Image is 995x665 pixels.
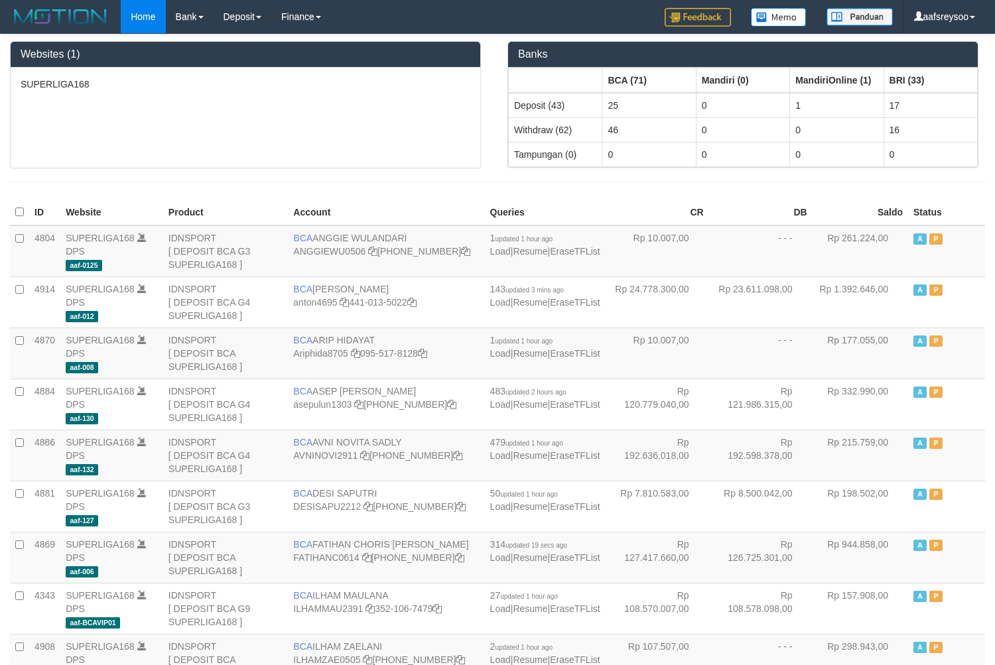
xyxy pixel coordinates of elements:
[709,328,813,379] td: - - -
[490,552,511,563] a: Load
[490,603,511,614] a: Load
[513,501,547,512] a: Resume
[365,603,375,614] a: Copy ILHAMMAU2391 to clipboard
[29,225,60,277] td: 4804
[29,532,60,583] td: 4869
[66,464,98,475] span: aaf-132
[606,225,709,277] td: Rp 10.007,00
[913,438,927,449] span: Active
[696,93,789,118] td: 0
[495,337,553,345] span: updated 1 hour ago
[709,200,813,225] th: DB
[163,276,288,328] td: IDNSPORT [ DEPOSIT BCA G4 SUPERLIGA168 ]
[929,438,943,449] span: Paused
[293,297,337,308] a: anton4695
[10,7,111,27] img: MOTION_logo.png
[288,276,484,328] td: [PERSON_NAME] 441-013-5022
[602,142,696,166] td: 0
[29,481,60,532] td: 4881
[813,481,908,532] td: Rp 198.502,00
[606,583,709,634] td: Rp 108.570.007,00
[163,481,288,532] td: IDNSPORT [ DEPOSIT BCA G3 SUPERLIGA168 ]
[665,8,731,27] img: Feedback.jpg
[163,225,288,277] td: IDNSPORT [ DEPOSIT BCA G3 SUPERLIGA168 ]
[60,328,163,379] td: DPS
[293,603,363,614] a: ILHAMMAU2391
[490,284,564,294] span: 143
[518,48,968,60] h3: Banks
[453,450,462,461] a: Copy 4062280135 to clipboard
[163,379,288,430] td: IDNSPORT [ DEPOSIT BCA G4 SUPERLIGA168 ]
[709,225,813,277] td: - - -
[490,284,600,308] span: | |
[813,328,908,379] td: Rp 177.055,00
[66,233,135,243] a: SUPERLIGA168
[490,437,600,461] span: | |
[66,362,98,373] span: aaf-008
[495,644,553,651] span: updated 1 hour ago
[288,328,484,379] td: ARIP HIDAYAT 095-517-8128
[602,93,696,118] td: 25
[461,246,470,257] a: Copy 4062213373 to clipboard
[163,532,288,583] td: IDNSPORT [ DEPOSIT BCA SUPERLIGA168 ]
[709,430,813,481] td: Rp 192.598.378,00
[490,641,600,665] span: | |
[490,501,511,512] a: Load
[513,552,547,563] a: Resume
[913,540,927,551] span: Active
[490,386,600,410] span: | |
[293,399,352,410] a: asepulun1303
[288,225,484,277] td: ANGGIE WULANDARI [PHONE_NUMBER]
[813,200,908,225] th: Saldo
[490,488,600,512] span: | |
[813,379,908,430] td: Rp 332.990,00
[929,387,943,398] span: Paused
[550,552,600,563] a: EraseTFList
[813,225,908,277] td: Rp 261.224,00
[505,542,567,549] span: updated 19 secs ago
[60,583,163,634] td: DPS
[606,276,709,328] td: Rp 24.778.300,00
[606,481,709,532] td: Rp 7.810.583,00
[288,430,484,481] td: AVNI NOVITA SADLY [PHONE_NUMBER]
[288,379,484,430] td: ASEP [PERSON_NAME] [PHONE_NUMBER]
[485,200,606,225] th: Queries
[709,481,813,532] td: Rp 8.500.042,00
[913,233,927,245] span: Active
[550,501,600,512] a: EraseTFList
[293,488,312,499] span: BCA
[293,539,312,550] span: BCA
[490,654,511,665] a: Load
[509,117,602,142] td: Withdraw (62)
[29,276,60,328] td: 4914
[513,654,547,665] a: Resume
[505,286,564,294] span: updated 3 mins ago
[66,437,135,448] a: SUPERLIGA168
[354,399,364,410] a: Copy asepulun1303 to clipboard
[293,641,312,652] span: BCA
[490,297,511,308] a: Load
[929,489,943,500] span: Paused
[709,532,813,583] td: Rp 126.725.301,00
[606,379,709,430] td: Rp 120.779.040,00
[490,386,566,396] span: 483
[368,246,377,257] a: Copy ANGGIEWU0506 to clipboard
[913,489,927,500] span: Active
[66,539,135,550] a: SUPERLIGA168
[66,413,98,424] span: aaf-130
[913,591,927,602] span: Active
[827,8,893,26] img: panduan.png
[550,654,600,665] a: EraseTFList
[163,328,288,379] td: IDNSPORT [ DEPOSIT BCA SUPERLIGA168 ]
[884,68,977,93] th: Group: activate to sort column ascending
[509,93,602,118] td: Deposit (43)
[606,532,709,583] td: Rp 127.417.660,00
[29,328,60,379] td: 4870
[929,540,943,551] span: Paused
[913,387,927,398] span: Active
[66,515,98,526] span: aaf-127
[884,117,977,142] td: 16
[66,386,135,396] a: SUPERLIGA168
[550,399,600,410] a: EraseTFList
[509,68,602,93] th: Group: activate to sort column ascending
